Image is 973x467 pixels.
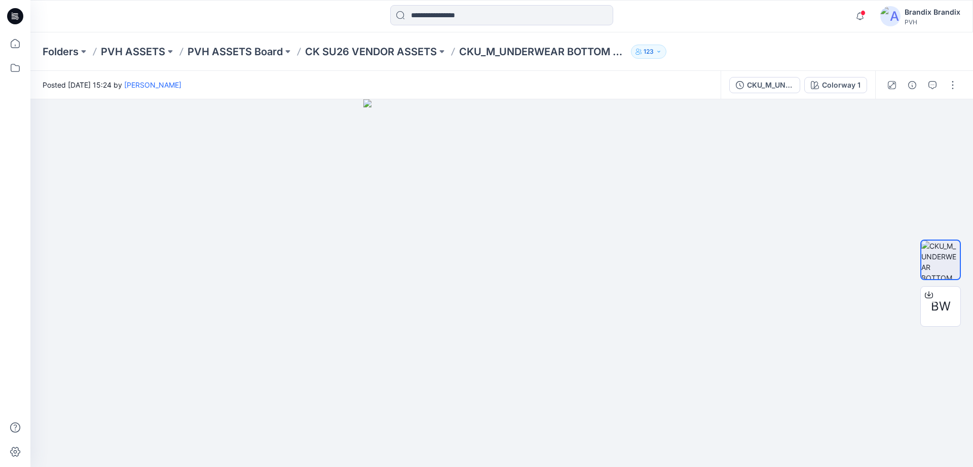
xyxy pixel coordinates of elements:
[101,45,165,59] a: PVH ASSETS
[305,45,437,59] a: CK SU26 VENDOR ASSETS
[631,45,666,59] button: 123
[43,80,181,90] span: Posted [DATE] 15:24 by
[822,80,860,91] div: Colorway 1
[459,45,627,59] p: CKU_M_UNDERWEAR BOTTOM ONLY
[124,81,181,89] a: [PERSON_NAME]
[644,46,654,57] p: 123
[747,80,794,91] div: CKU_M_UNDERWEAR BOTTOM ONLY
[931,297,951,316] span: BW
[905,6,960,18] div: Brandix Brandix
[188,45,283,59] a: PVH ASSETS Board
[905,18,960,26] div: PVH
[921,241,960,279] img: CKU_M_UNDERWEAR BOTTOM ONLY
[880,6,901,26] img: avatar
[729,77,800,93] button: CKU_M_UNDERWEAR BOTTOM ONLY
[904,77,920,93] button: Details
[363,99,640,467] img: eyJhbGciOiJIUzI1NiIsImtpZCI6IjAiLCJzbHQiOiJzZXMiLCJ0eXAiOiJKV1QifQ.eyJkYXRhIjp7InR5cGUiOiJzdG9yYW...
[43,45,79,59] a: Folders
[804,77,867,93] button: Colorway 1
